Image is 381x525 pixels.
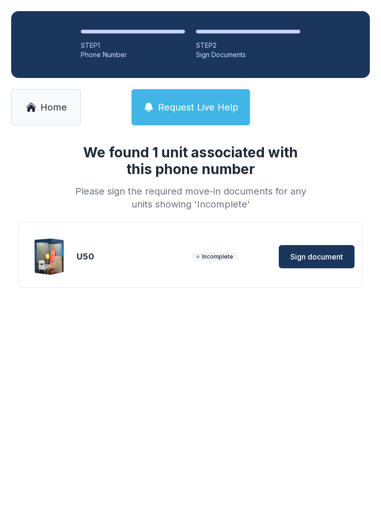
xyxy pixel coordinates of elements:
div: Sign Documents [196,50,300,59]
div: Please sign the required move-in documents for any units showing 'Incomplete' [72,185,309,211]
span: Request Live Help [158,101,238,114]
span: Incomplete [192,252,238,261]
div: STEP 1 [81,41,185,50]
h1: We found 1 unit associated with this phone number [72,144,309,177]
div: U50 [77,250,188,263]
div: STEP 2 [196,41,300,50]
span: Sign document [290,251,343,262]
span: Home [40,101,67,114]
div: Phone Number [81,50,185,59]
